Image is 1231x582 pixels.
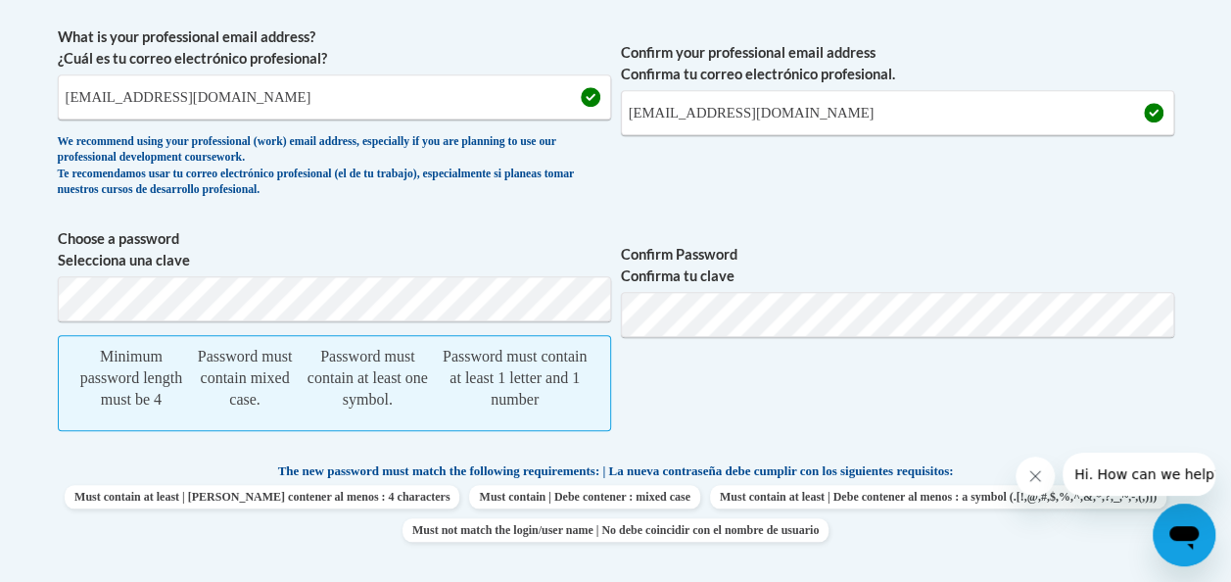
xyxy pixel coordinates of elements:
[1016,457,1055,496] iframe: Close message
[58,228,611,271] label: Choose a password Selecciona una clave
[58,134,611,199] div: We recommend using your professional (work) email address, especially if you are planning to use ...
[440,346,591,411] div: Password must contain at least 1 letter and 1 number
[469,485,699,509] span: Must contain | Debe contener : mixed case
[58,26,611,70] label: What is your professional email address? ¿Cuál es tu correo electrónico profesional?
[402,518,829,542] span: Must not match the login/user name | No debe coincidir con el nombre de usuario
[621,244,1174,287] label: Confirm Password Confirma tu clave
[1153,504,1215,566] iframe: Button to launch messaging window
[710,485,1166,509] span: Must contain at least | Debe contener al menos : a symbol (.[!,@,#,$,%,^,&,*,?,_,~,-,(,)])
[12,14,159,29] span: Hi. How can we help?
[194,346,296,411] div: Password must contain mixed case.
[621,90,1174,135] input: Required
[58,74,611,120] input: Metadata input
[621,42,1174,85] label: Confirm your professional email address Confirma tu correo electrónico profesional.
[65,485,459,509] span: Must contain at least | [PERSON_NAME] contener al menos : 4 characters
[78,346,185,411] div: Minimum password length must be 4
[1063,453,1215,496] iframe: Message from company
[306,346,430,411] div: Password must contain at least one symbol.
[278,462,954,480] span: The new password must match the following requirements: | La nueva contraseña debe cumplir con lo...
